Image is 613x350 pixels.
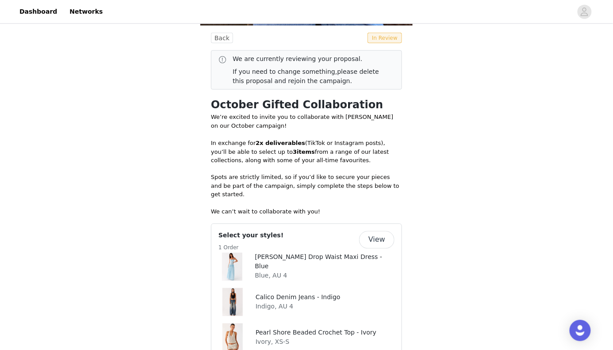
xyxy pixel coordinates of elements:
[222,288,243,316] img: Calico Denim Jeans - Indigo
[359,231,395,249] button: View
[233,54,387,64] p: We are currently reviewing your proposal.
[64,2,108,22] a: Networks
[218,231,284,240] h4: Select your styles!
[211,173,402,199] p: Spots are strictly limited, so if you’d like to secure your pieces and be part of the campaign, s...
[256,302,341,312] p: Indigo, AU 4
[218,244,284,252] h5: 1 Order
[222,253,242,281] img: Jacinda Drop Waist Maxi Dress - Blue
[211,97,402,113] h1: October Gifted Collaboration
[211,113,402,130] p: We’re excited to invite you to collaborate with [PERSON_NAME] on our October campaign!
[256,293,341,302] h4: Calico Denim Jeans - Indigo
[293,148,297,155] strong: 3
[211,208,402,217] p: We can’t wait to collaborate with you!
[570,320,591,341] div: Open Intercom Messenger
[211,33,233,43] button: Back
[211,139,402,165] p: In exchange for (TikTok or Instagram posts), you’ll be able to select up to from a range of our l...
[368,33,402,43] span: In Review
[256,328,376,338] h4: Pearl Shore Beaded Crochet Top - Ivory
[297,148,315,155] strong: items
[256,140,305,146] strong: 2x deliverables
[256,338,376,347] p: Ivory, XS-S
[255,271,395,281] p: Blue, AU 4
[14,2,62,22] a: Dashboard
[233,67,387,86] p: If you need to change something,
[580,5,589,19] div: avatar
[255,253,395,271] h4: [PERSON_NAME] Drop Waist Maxi Dress - Blue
